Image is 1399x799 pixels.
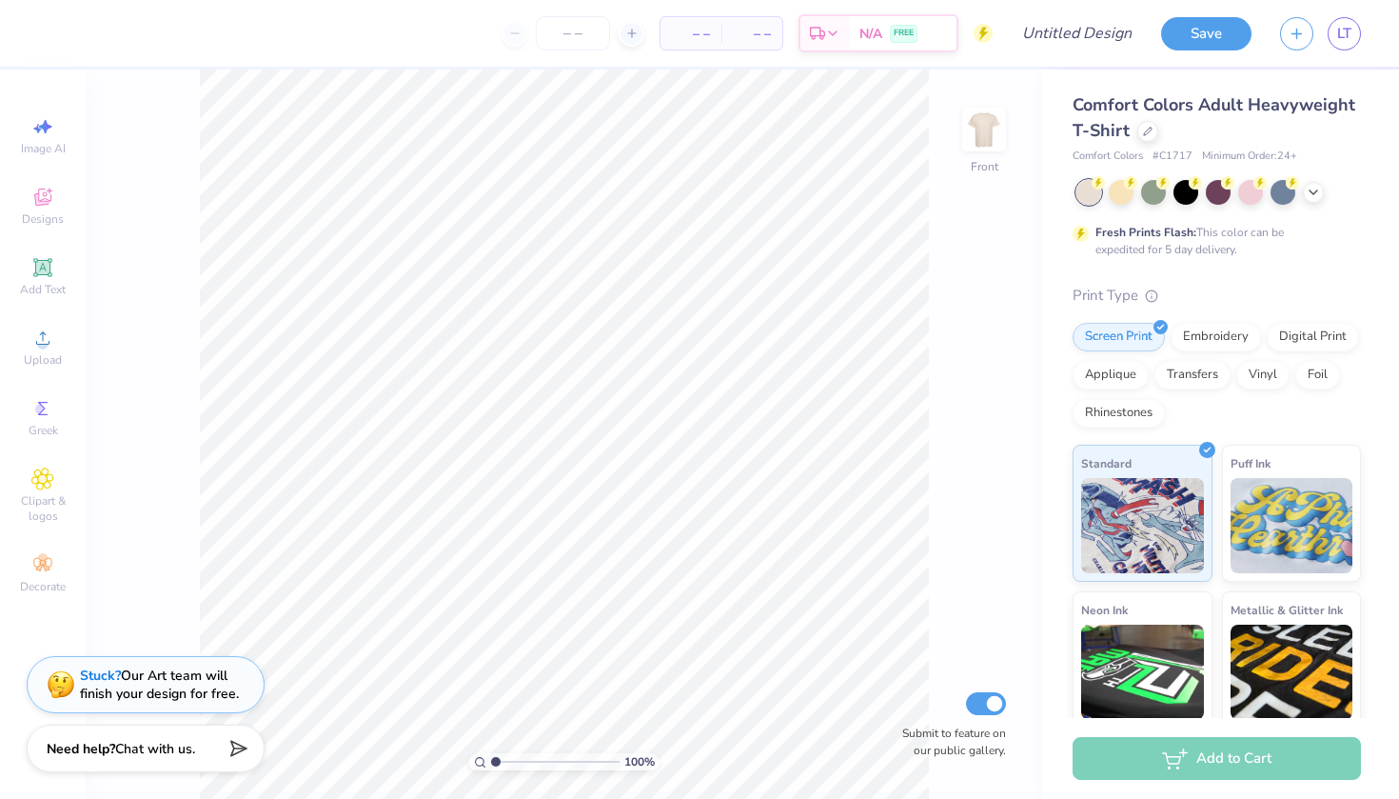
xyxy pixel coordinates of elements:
span: Comfort Colors [1073,149,1143,165]
span: Neon Ink [1081,600,1128,620]
span: Decorate [20,579,66,594]
div: Our Art team will finish your design for free. [80,667,239,703]
span: Clipart & logos [10,493,76,524]
span: Image AI [21,141,66,156]
img: Neon Ink [1081,625,1204,720]
div: Screen Print [1073,323,1165,351]
div: Digital Print [1267,323,1359,351]
input: Untitled Design [1007,14,1147,52]
strong: Fresh Prints Flash: [1095,225,1196,240]
span: Designs [22,211,64,227]
label: Submit to feature on our public gallery. [892,725,1006,759]
span: 100 % [624,753,655,770]
img: Standard [1081,478,1204,573]
span: Chat with us. [115,740,195,758]
button: Save [1161,17,1251,50]
div: Vinyl [1236,361,1290,390]
span: Puff Ink [1231,453,1271,473]
span: – – [733,24,771,44]
div: Foil [1295,361,1340,390]
span: Minimum Order: 24 + [1202,149,1297,165]
span: N/A [859,24,882,44]
img: Front [965,110,1003,149]
a: LT [1328,17,1361,50]
div: Embroidery [1171,323,1261,351]
img: Puff Ink [1231,478,1353,573]
div: Applique [1073,361,1149,390]
span: LT [1337,23,1351,45]
div: Print Type [1073,285,1361,307]
span: # C1717 [1153,149,1192,165]
span: Add Text [20,282,66,297]
div: This color can be expedited for 5 day delivery. [1095,224,1330,258]
strong: Stuck? [80,667,121,685]
span: FREE [894,27,914,40]
span: – – [672,24,710,44]
span: Standard [1081,453,1132,473]
span: Greek [29,423,58,438]
input: – – [536,16,610,50]
span: Upload [24,352,62,368]
strong: Need help? [47,740,115,758]
span: Comfort Colors Adult Heavyweight T-Shirt [1073,93,1355,142]
span: Metallic & Glitter Ink [1231,600,1343,620]
img: Metallic & Glitter Ink [1231,625,1353,720]
div: Rhinestones [1073,399,1165,428]
div: Front [971,158,998,175]
div: Transfers [1154,361,1231,390]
